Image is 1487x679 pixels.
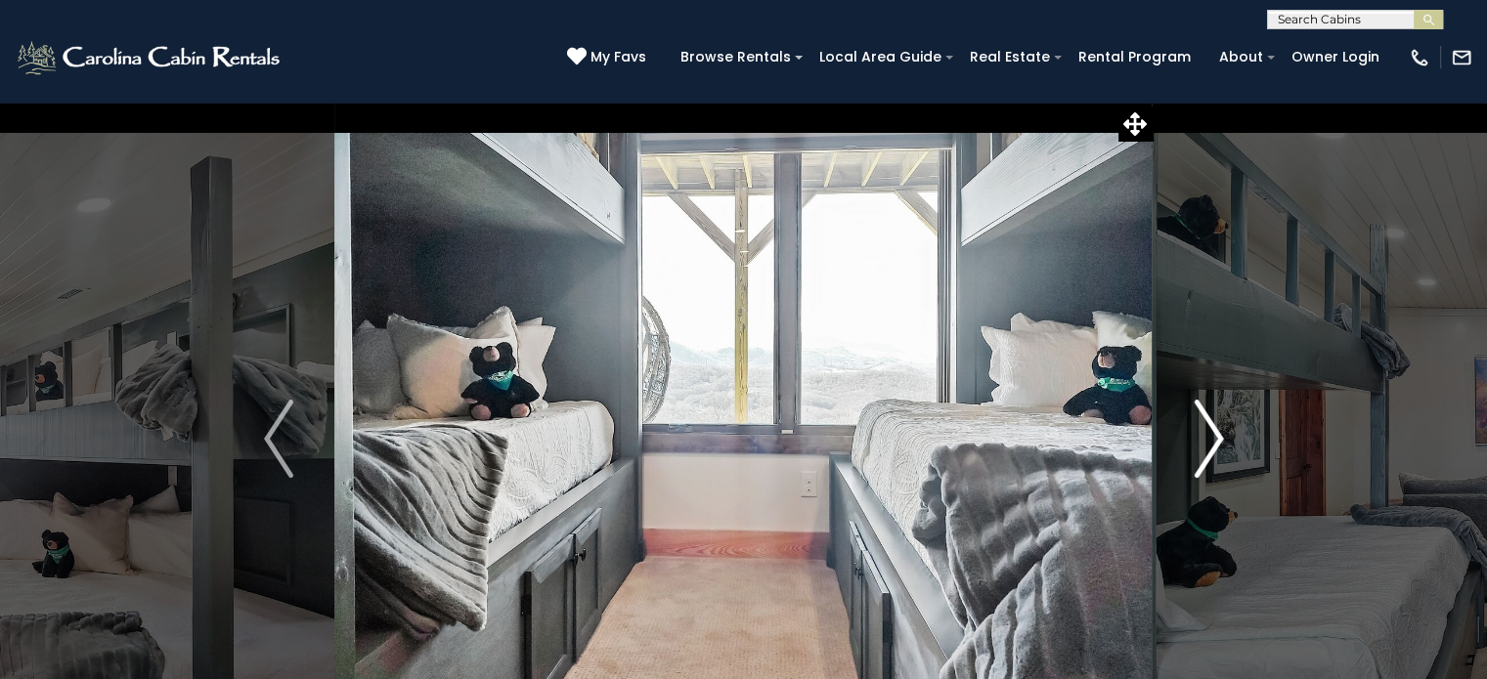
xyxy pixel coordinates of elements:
a: Owner Login [1282,42,1389,72]
a: Real Estate [960,42,1060,72]
img: phone-regular-white.png [1409,47,1430,68]
a: Rental Program [1069,42,1201,72]
a: Local Area Guide [809,42,951,72]
img: mail-regular-white.png [1451,47,1472,68]
img: arrow [1194,400,1223,478]
a: Browse Rentals [671,42,801,72]
a: My Favs [567,47,651,68]
a: About [1209,42,1273,72]
img: White-1-2.png [15,38,285,77]
img: arrow [264,400,293,478]
span: My Favs [590,47,646,67]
